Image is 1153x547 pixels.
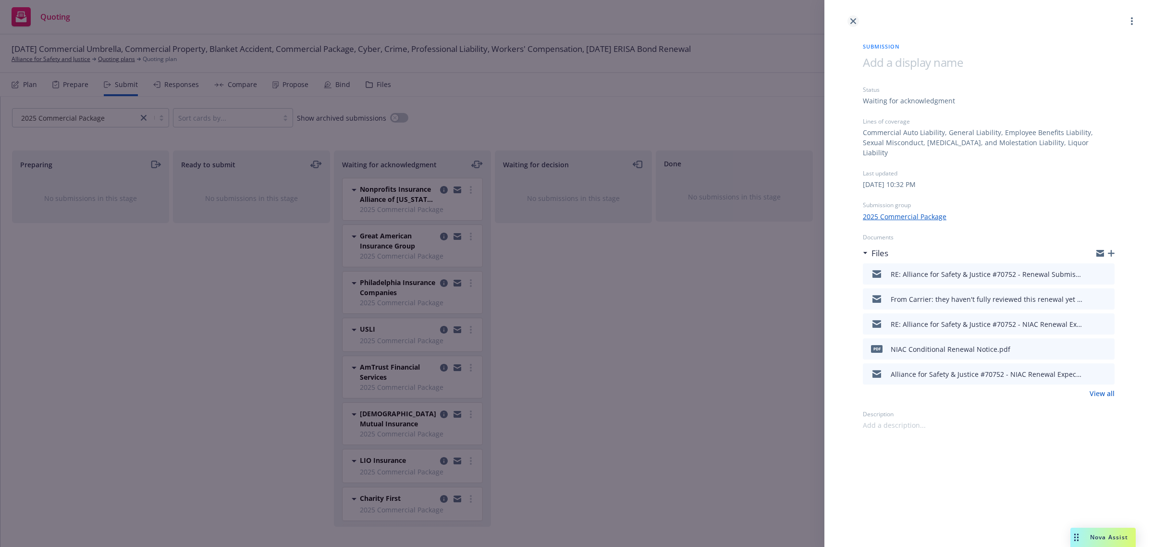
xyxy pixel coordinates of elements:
button: download file [1087,268,1094,280]
a: close [847,15,859,27]
div: Files [863,247,888,260]
div: Submission group [863,201,1115,209]
a: more [1126,15,1138,27]
div: Alliance for Safety & Justice #70752 - NIAC Renewal Expectations [891,369,1083,379]
div: RE: Alliance for Safety & Justice #70752 - Renewal Submission [891,269,1083,279]
span: Submission [863,42,1115,50]
div: RE: Alliance for Safety & Justice #70752 - NIAC Renewal Expectations [891,319,1083,329]
div: Lines of coverage [863,117,1115,125]
span: Nova Assist [1090,533,1128,541]
button: preview file [1102,293,1111,305]
div: Waiting for acknowledgment [863,96,955,106]
button: preview file [1102,268,1111,280]
button: download file [1087,318,1094,330]
div: Documents [863,233,1115,241]
div: Last updated [863,169,1115,177]
h3: Files [871,247,888,260]
div: [DATE] 10:32 PM [863,179,916,189]
span: pdf [871,345,883,352]
button: download file [1087,293,1094,305]
button: preview file [1102,343,1111,355]
a: 2025 Commercial Package [863,211,946,222]
button: download file [1087,368,1094,380]
div: Description [863,410,1115,418]
div: Commercial Auto Liability, General Liability, Employee Benefits Liability, Sexual Misconduct, [ME... [863,127,1115,158]
div: Drag to move [1070,528,1082,547]
a: View all [1090,388,1115,398]
div: From Carrier: they haven't fully reviewed this renewal yet but provided general changes across th... [891,294,1083,304]
button: download file [1087,343,1094,355]
button: preview file [1102,368,1111,380]
button: Nova Assist [1070,528,1136,547]
div: NIAC Conditional Renewal Notice.pdf [891,344,1010,354]
div: Status [863,86,1115,94]
button: preview file [1102,318,1111,330]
